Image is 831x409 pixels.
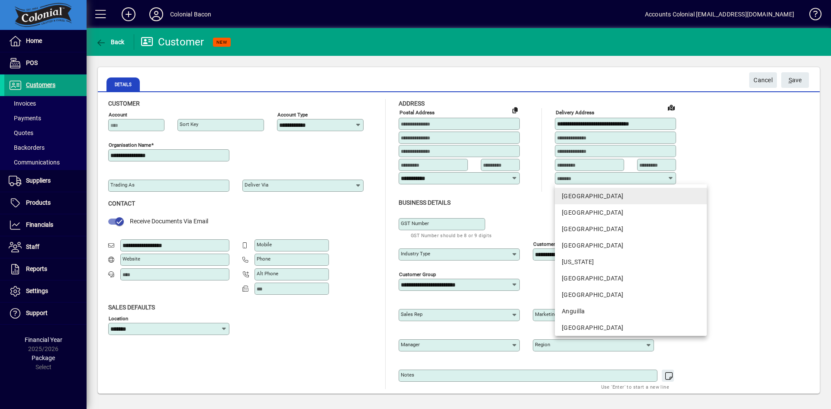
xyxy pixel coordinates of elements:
[4,236,87,258] a: Staff
[109,315,128,321] mat-label: Location
[562,258,700,267] div: [US_STATE]
[645,7,794,21] div: Accounts Colonial [EMAIL_ADDRESS][DOMAIN_NAME]
[401,220,429,226] mat-label: GST Number
[122,256,140,262] mat-label: Website
[26,265,47,272] span: Reports
[9,115,41,122] span: Payments
[26,287,48,294] span: Settings
[108,100,140,107] span: Customer
[9,159,60,166] span: Communications
[555,204,707,221] mat-option: Afghanistan
[109,142,151,148] mat-label: Organisation name
[257,271,278,277] mat-label: Alt Phone
[4,140,87,155] a: Backorders
[277,112,308,118] mat-label: Account Type
[130,218,208,225] span: Receive Documents Via Email
[664,100,678,114] a: View on map
[508,103,522,117] button: Copy to Delivery address
[555,270,707,287] mat-option: Andorra
[754,73,773,87] span: Cancel
[26,59,38,66] span: POS
[555,319,707,336] mat-option: Antarctica
[180,121,198,127] mat-label: Sort key
[789,77,792,84] span: S
[749,72,777,88] button: Cancel
[4,303,87,324] a: Support
[533,241,567,247] mat-label: Customer type
[4,30,87,52] a: Home
[535,341,550,348] mat-label: Region
[555,221,707,237] mat-option: Albania
[170,7,211,21] div: Colonial Bacon
[32,354,55,361] span: Package
[26,37,42,44] span: Home
[26,81,55,88] span: Customers
[555,188,707,204] mat-option: New Zealand
[4,170,87,192] a: Suppliers
[141,35,204,49] div: Customer
[25,336,62,343] span: Financial Year
[26,243,39,250] span: Staff
[4,126,87,140] a: Quotes
[4,192,87,214] a: Products
[142,6,170,22] button: Profile
[115,6,142,22] button: Add
[401,372,414,378] mat-label: Notes
[803,2,820,30] a: Knowledge Base
[4,96,87,111] a: Invoices
[562,208,700,217] div: [GEOGRAPHIC_DATA]
[555,287,707,303] mat-option: Angola
[108,200,135,207] span: Contact
[26,309,48,316] span: Support
[401,341,420,348] mat-label: Manager
[110,182,135,188] mat-label: Trading as
[555,254,707,270] mat-option: American Samoa
[26,177,51,184] span: Suppliers
[93,34,127,50] button: Back
[257,256,271,262] mat-label: Phone
[399,271,436,277] mat-label: Customer group
[535,311,578,317] mat-label: Marketing/ Referral
[4,155,87,170] a: Communications
[562,225,700,234] div: [GEOGRAPHIC_DATA]
[4,52,87,74] a: POS
[4,111,87,126] a: Payments
[216,39,227,45] span: NEW
[781,72,809,88] button: Save
[9,100,36,107] span: Invoices
[106,77,140,91] span: Details
[562,290,700,300] div: [GEOGRAPHIC_DATA]
[4,214,87,236] a: Financials
[9,144,45,151] span: Backorders
[562,241,700,250] div: [GEOGRAPHIC_DATA]
[26,221,53,228] span: Financials
[96,39,125,45] span: Back
[9,129,33,136] span: Quotes
[562,192,700,201] div: [GEOGRAPHIC_DATA]
[562,274,700,283] div: [GEOGRAPHIC_DATA]
[257,242,272,248] mat-label: Mobile
[26,199,51,206] span: Products
[399,100,425,107] span: Address
[601,382,669,392] mat-hint: Use 'Enter' to start a new line
[562,323,700,332] div: [GEOGRAPHIC_DATA]
[555,237,707,254] mat-option: Algeria
[789,73,802,87] span: ave
[109,112,127,118] mat-label: Account
[401,251,430,257] mat-label: Industry type
[4,280,87,302] a: Settings
[562,307,700,316] div: Anguilla
[108,304,155,311] span: Sales defaults
[87,34,134,50] app-page-header-button: Back
[401,311,422,317] mat-label: Sales rep
[245,182,268,188] mat-label: Deliver via
[4,258,87,280] a: Reports
[555,303,707,319] mat-option: Anguilla
[399,199,451,206] span: Business details
[411,230,492,240] mat-hint: GST Number should be 8 or 9 digits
